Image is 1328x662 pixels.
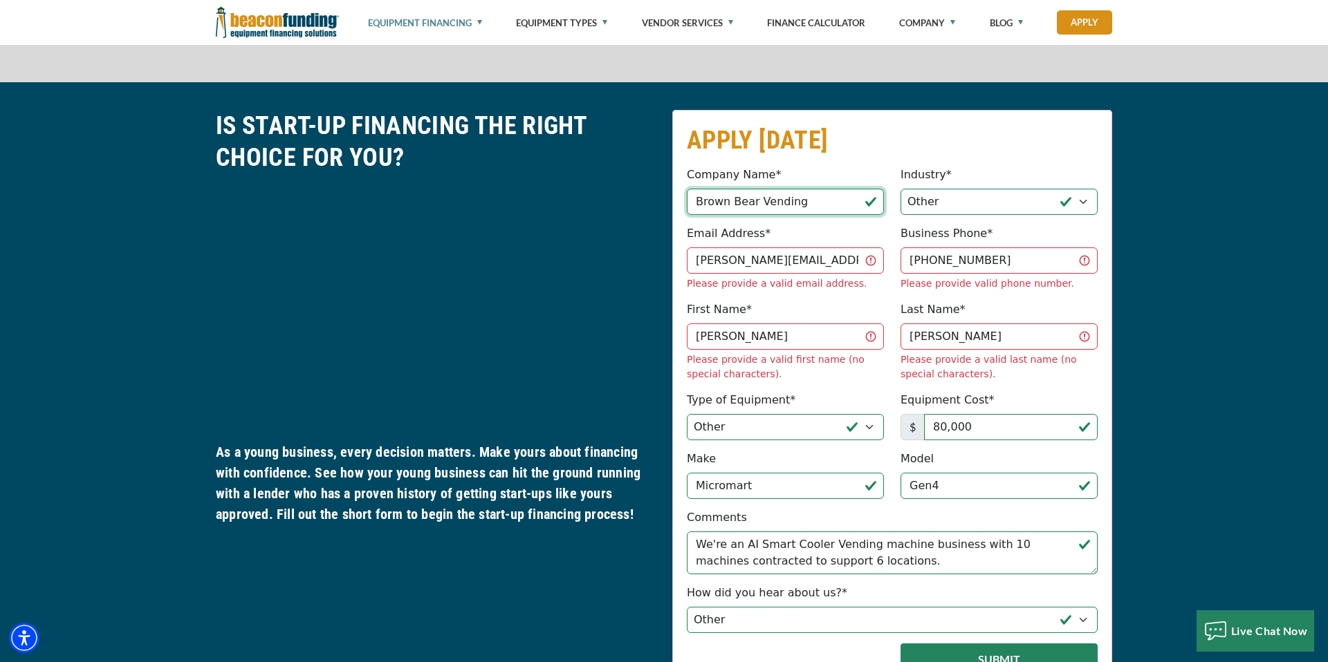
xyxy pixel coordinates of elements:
div: Please provide a valid email address. [687,276,884,291]
label: How did you hear about us?* [687,585,847,601]
input: Beacon Funding [687,189,884,215]
h5: As a young business, every decision matters. Make yours about financing with confidence. See how ... [216,442,656,524]
label: Comments [687,509,747,526]
label: Email Address* [687,225,771,242]
label: Type of Equipment* [687,392,795,408]
input: Doe [901,323,1098,350]
label: Company Name* [687,167,781,183]
iframe: Getting Approved for Financing as a Start-up [216,184,656,431]
label: Industry* [901,167,952,183]
a: Apply [1057,10,1112,35]
div: Please provide a valid last name (no special characters). [901,352,1098,381]
div: Please provide valid phone number. [901,276,1098,291]
label: Last Name* [901,301,966,318]
input: jdoe@gmail.com [687,247,884,274]
input: (555) 555-5555 [901,247,1098,274]
label: Business Phone* [901,225,993,242]
button: Live Chat Now [1197,610,1315,652]
label: Make [687,451,716,467]
input: 50,000 [924,414,1098,440]
div: Please provide a valid first name (no special characters). [687,352,884,381]
input: John [687,323,884,350]
span: Live Chat Now [1231,624,1308,637]
div: Accessibility Menu [9,623,39,653]
h2: IS START-UP FINANCING THE RIGHT CHOICE FOR YOU? [216,110,656,173]
span: $ [901,414,925,440]
label: First Name* [687,301,752,318]
label: Equipment Cost* [901,392,995,408]
label: Model [901,451,934,467]
h2: APPLY [DATE] [687,124,1098,156]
